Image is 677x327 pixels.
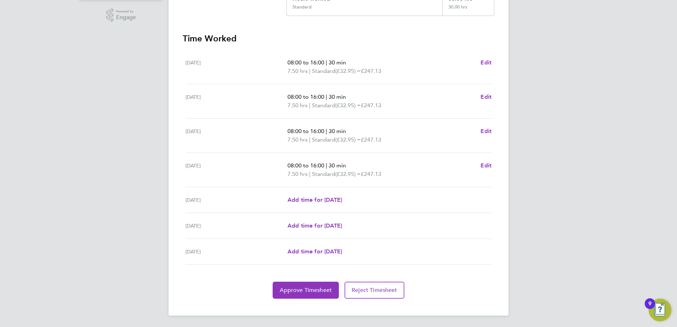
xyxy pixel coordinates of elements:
[280,287,332,294] span: Approve Timesheet
[361,102,381,109] span: £247.13
[116,15,136,21] span: Engage
[288,162,324,169] span: 08:00 to 16:00
[442,4,494,16] div: 30.00 hrs
[106,8,136,22] a: Powered byEngage
[288,59,324,66] span: 08:00 to 16:00
[186,161,288,178] div: [DATE]
[288,68,308,74] span: 7.50 hrs
[288,248,342,255] span: Add time for [DATE]
[312,170,335,178] span: Standard
[345,282,404,299] button: Reject Timesheet
[288,102,308,109] span: 7.50 hrs
[312,136,335,144] span: Standard
[116,8,136,15] span: Powered by
[326,93,327,100] span: |
[309,136,311,143] span: |
[329,128,346,134] span: 30 min
[326,59,327,66] span: |
[648,304,652,313] div: 9
[292,4,312,10] div: Standard
[329,59,346,66] span: 30 min
[335,102,361,109] span: (£32.95) =
[288,196,342,204] a: Add time for [DATE]
[480,162,491,169] span: Edit
[288,128,324,134] span: 08:00 to 16:00
[288,196,342,203] span: Add time for [DATE]
[335,136,361,143] span: (£32.95) =
[361,171,381,177] span: £247.13
[288,222,342,229] span: Add time for [DATE]
[288,247,342,256] a: Add time for [DATE]
[309,68,311,74] span: |
[309,102,311,109] span: |
[288,171,308,177] span: 7.50 hrs
[312,67,335,75] span: Standard
[312,101,335,110] span: Standard
[335,68,361,74] span: (£32.95) =
[186,196,288,204] div: [DATE]
[480,161,491,170] a: Edit
[480,58,491,67] a: Edit
[288,222,342,230] a: Add time for [DATE]
[480,93,491,100] span: Edit
[326,162,327,169] span: |
[186,222,288,230] div: [DATE]
[480,128,491,134] span: Edit
[288,93,324,100] span: 08:00 to 16:00
[480,127,491,136] a: Edit
[186,247,288,256] div: [DATE]
[326,128,327,134] span: |
[329,162,346,169] span: 30 min
[480,93,491,101] a: Edit
[309,171,311,177] span: |
[352,287,397,294] span: Reject Timesheet
[186,93,288,110] div: [DATE]
[335,171,361,177] span: (£32.95) =
[649,299,671,321] button: Open Resource Center, 9 new notifications
[288,136,308,143] span: 7.50 hrs
[186,58,288,75] div: [DATE]
[361,136,381,143] span: £247.13
[273,282,339,299] button: Approve Timesheet
[186,127,288,144] div: [DATE]
[183,33,494,44] h3: Time Worked
[480,59,491,66] span: Edit
[329,93,346,100] span: 30 min
[361,68,381,74] span: £247.13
